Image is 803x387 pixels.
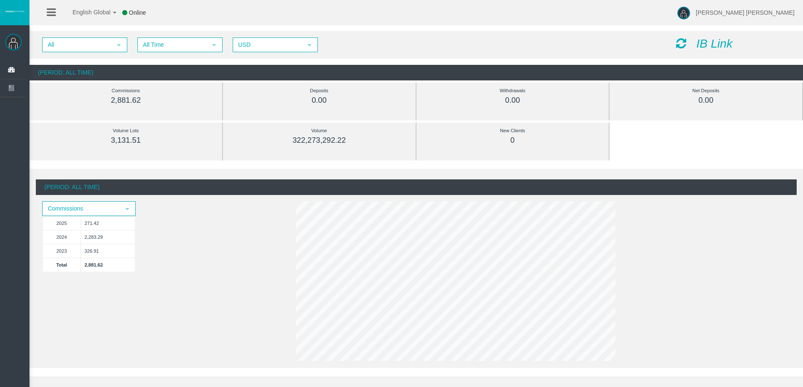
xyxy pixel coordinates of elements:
div: 0.00 [628,96,783,105]
td: 326.91 [81,244,135,258]
div: Volume Lots [48,126,203,136]
span: select [211,42,218,48]
td: 2024 [43,230,81,244]
div: Volume [242,126,397,136]
div: Deposits [242,86,397,96]
i: Reload Dashboard [676,37,686,49]
div: Net Deposits [628,86,783,96]
div: 3,131.51 [48,136,203,145]
div: 2,881.62 [48,96,203,105]
div: (Period: All Time) [36,179,797,195]
div: Commissions [48,86,203,96]
td: 271.42 [81,216,135,230]
span: USD [234,38,302,51]
span: select [306,42,313,48]
img: user-image [677,7,690,19]
span: [PERSON_NAME] [PERSON_NAME] [696,9,795,16]
span: All [43,38,111,51]
span: English Global [62,9,110,16]
div: 0.00 [435,96,590,105]
span: select [115,42,122,48]
i: IB Link [696,37,733,50]
img: logo.svg [4,10,25,13]
div: 322,273,292.22 [242,136,397,145]
td: 2023 [43,244,81,258]
div: New Clients [435,126,590,136]
td: Total [43,258,81,272]
span: Online [129,9,146,16]
td: 2,881.62 [81,258,135,272]
div: 0.00 [242,96,397,105]
div: Withdrawals [435,86,590,96]
div: (Period: All Time) [30,65,803,80]
span: Commissions [43,202,120,215]
td: 2,283.29 [81,230,135,244]
span: All Time [138,38,207,51]
div: 0 [435,136,590,145]
td: 2025 [43,216,81,230]
span: select [124,206,131,212]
